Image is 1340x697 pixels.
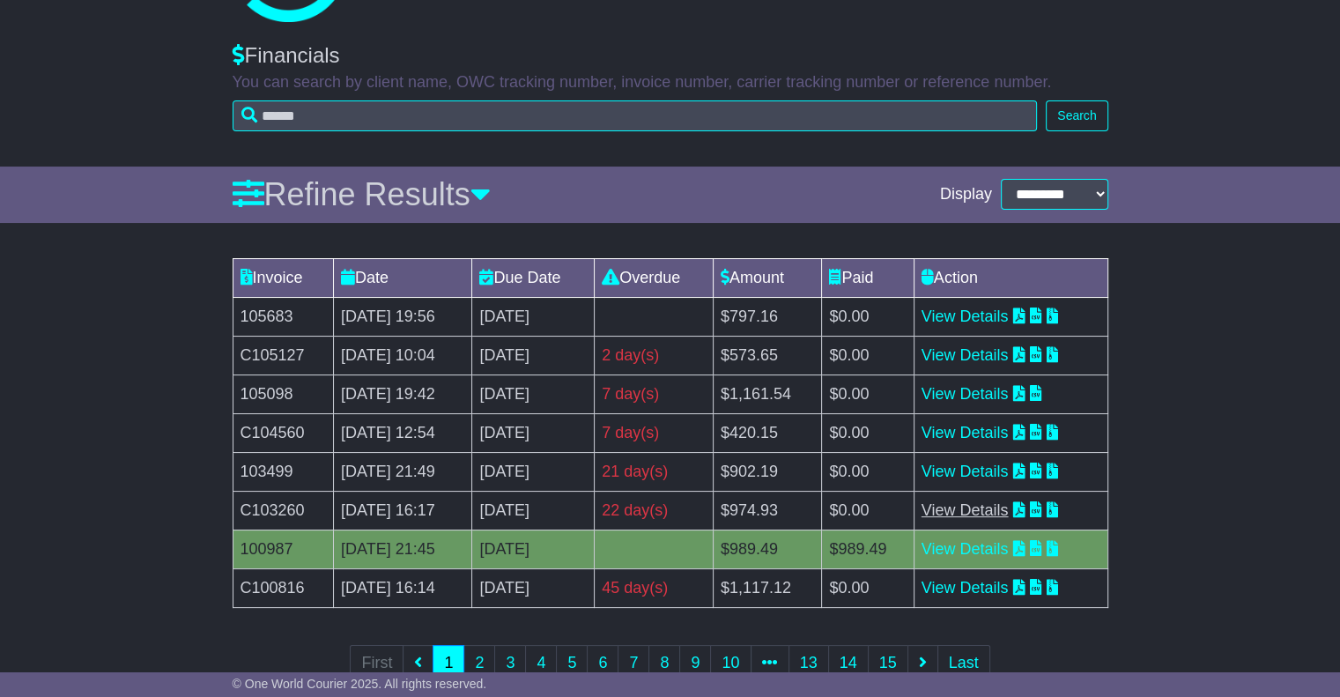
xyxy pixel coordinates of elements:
[472,297,595,336] td: [DATE]
[713,297,821,336] td: $797.16
[334,530,472,568] td: [DATE] 21:45
[334,297,472,336] td: [DATE] 19:56
[713,258,821,297] td: Amount
[602,421,706,445] div: 7 day(s)
[472,568,595,607] td: [DATE]
[602,460,706,484] div: 21 day(s)
[713,491,821,530] td: $974.93
[914,258,1107,297] td: Action
[334,336,472,374] td: [DATE] 10:04
[922,346,1009,364] a: View Details
[334,491,472,530] td: [DATE] 16:17
[233,530,334,568] td: 100987
[822,491,914,530] td: $0.00
[334,374,472,413] td: [DATE] 19:42
[822,452,914,491] td: $0.00
[922,385,1009,403] a: View Details
[713,336,821,374] td: $573.65
[922,501,1009,519] a: View Details
[334,258,472,297] td: Date
[334,413,472,452] td: [DATE] 12:54
[713,530,821,568] td: $989.49
[937,645,990,681] a: Last
[828,645,869,681] a: 14
[472,530,595,568] td: [DATE]
[922,463,1009,480] a: View Details
[679,645,711,681] a: 9
[233,568,334,607] td: C100816
[922,308,1009,325] a: View Details
[713,374,821,413] td: $1,161.54
[556,645,588,681] a: 5
[618,645,649,681] a: 7
[868,645,908,681] a: 15
[233,677,487,691] span: © One World Courier 2025. All rights reserved.
[233,413,334,452] td: C104560
[595,258,714,297] td: Overdue
[334,452,472,491] td: [DATE] 21:49
[233,336,334,374] td: C105127
[822,413,914,452] td: $0.00
[788,645,829,681] a: 13
[433,645,464,681] a: 1
[1046,100,1107,131] button: Search
[710,645,751,681] a: 10
[822,568,914,607] td: $0.00
[922,579,1009,597] a: View Details
[602,344,706,367] div: 2 day(s)
[822,530,914,568] td: $989.49
[233,374,334,413] td: 105098
[922,540,1009,558] a: View Details
[233,176,491,212] a: Refine Results
[233,491,334,530] td: C103260
[822,374,914,413] td: $0.00
[940,185,992,204] span: Display
[713,452,821,491] td: $902.19
[525,645,557,681] a: 4
[233,73,1108,93] p: You can search by client name, OWC tracking number, invoice number, carrier tracking number or re...
[233,452,334,491] td: 103499
[472,491,595,530] td: [DATE]
[472,258,595,297] td: Due Date
[472,336,595,374] td: [DATE]
[233,258,334,297] td: Invoice
[602,576,706,600] div: 45 day(s)
[472,374,595,413] td: [DATE]
[472,452,595,491] td: [DATE]
[602,499,706,523] div: 22 day(s)
[463,645,495,681] a: 2
[822,297,914,336] td: $0.00
[587,645,618,681] a: 6
[334,568,472,607] td: [DATE] 16:14
[922,424,1009,441] a: View Details
[822,336,914,374] td: $0.00
[602,382,706,406] div: 7 day(s)
[494,645,526,681] a: 3
[648,645,680,681] a: 8
[472,413,595,452] td: [DATE]
[713,413,821,452] td: $420.15
[233,43,1108,69] div: Financials
[233,297,334,336] td: 105683
[822,258,914,297] td: Paid
[713,568,821,607] td: $1,117.12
